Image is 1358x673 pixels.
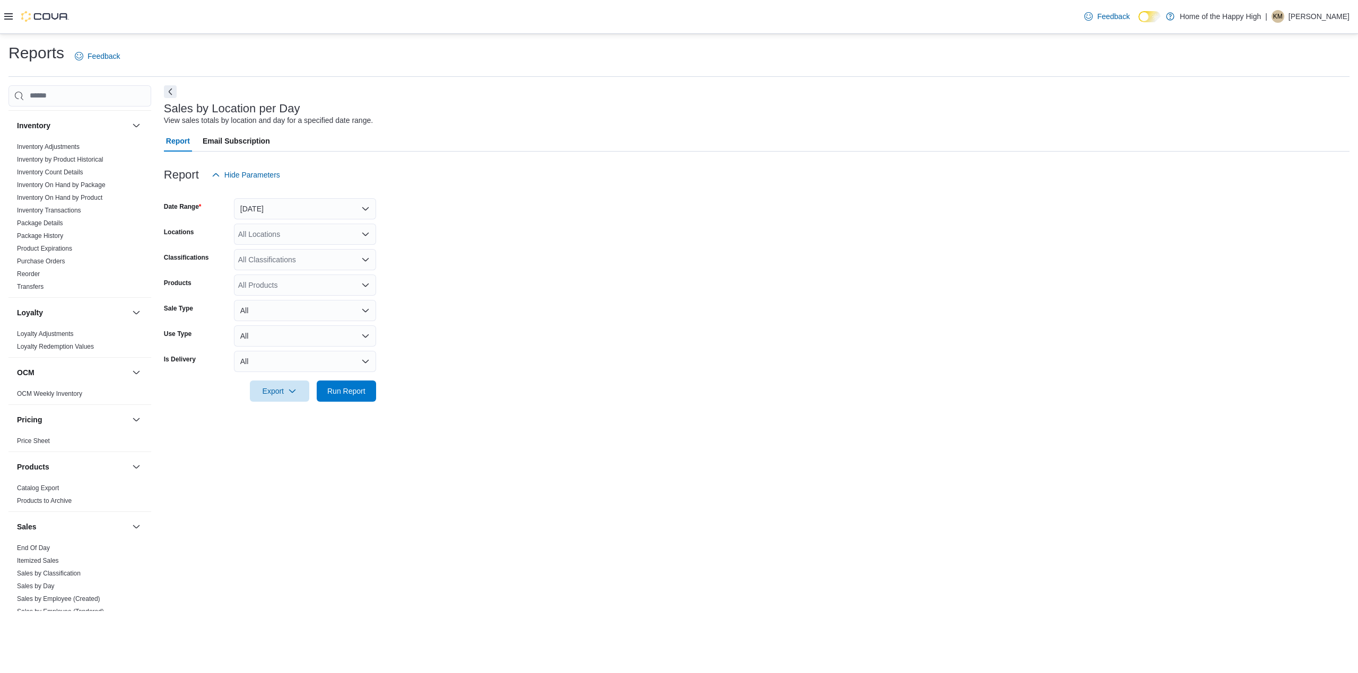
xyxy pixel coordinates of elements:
[164,304,193,313] label: Sale Type
[234,351,376,372] button: All
[1272,10,1284,23] div: Katelyn McCallum
[130,306,143,319] button: Loyalty
[17,343,94,350] a: Loyalty Redemption Values
[164,169,199,181] h3: Report
[17,244,72,253] span: Product Expirations
[17,245,72,252] a: Product Expirations
[164,355,196,364] label: Is Delivery
[224,170,280,180] span: Hide Parameters
[361,281,370,289] button: Open list of options
[164,228,194,236] label: Locations
[17,521,37,532] h3: Sales
[17,283,43,290] a: Transfers
[164,202,202,211] label: Date Range
[234,325,376,347] button: All
[17,120,128,131] button: Inventory
[17,219,63,227] a: Package Details
[8,42,64,64] h1: Reports
[17,497,72,504] a: Products to Archive
[17,219,63,227] span: Package Details
[17,207,81,214] a: Inventory Transactions
[8,140,151,297] div: Inventory
[130,461,143,473] button: Products
[17,414,42,425] h3: Pricing
[164,102,300,115] h3: Sales by Location per Day
[17,557,59,564] a: Itemized Sales
[17,582,55,590] span: Sales by Day
[17,206,81,215] span: Inventory Transactions
[17,257,65,265] span: Purchase Orders
[17,570,81,577] a: Sales by Classification
[130,413,143,426] button: Pricing
[17,582,55,590] a: Sales by Day
[17,330,74,338] a: Loyalty Adjustments
[166,130,190,152] span: Report
[17,414,128,425] button: Pricing
[361,230,370,238] button: Open list of options
[1180,10,1261,23] p: Home of the Happy High
[17,143,80,150] a: Inventory Adjustments
[250,380,309,402] button: Export
[1138,22,1139,23] span: Dark Mode
[317,380,376,402] button: Run Report
[17,608,104,615] a: Sales by Employee (Tendered)
[164,115,373,126] div: View sales totals by location and day for a specified date range.
[17,367,34,378] h3: OCM
[17,307,128,318] button: Loyalty
[71,46,124,67] a: Feedback
[327,386,365,396] span: Run Report
[17,595,100,603] span: Sales by Employee (Created)
[17,232,63,240] a: Package History
[1273,10,1283,23] span: KM
[8,387,151,404] div: OCM
[130,520,143,533] button: Sales
[17,462,128,472] button: Products
[8,327,151,357] div: Loyalty
[17,156,103,163] a: Inventory by Product Historical
[164,330,191,338] label: Use Type
[17,462,49,472] h3: Products
[17,437,50,445] a: Price Sheet
[17,544,50,552] a: End Of Day
[203,130,270,152] span: Email Subscription
[17,181,106,189] a: Inventory On Hand by Package
[1265,10,1267,23] p: |
[17,155,103,164] span: Inventory by Product Historical
[17,258,65,265] a: Purchase Orders
[234,198,376,219] button: [DATE]
[17,194,102,201] a: Inventory On Hand by Product
[207,164,284,185] button: Hide Parameters
[8,435,151,451] div: Pricing
[17,307,43,318] h3: Loyalty
[1097,11,1129,22] span: Feedback
[1080,6,1134,27] a: Feedback
[17,270,40,278] a: Reorder
[17,569,81,578] span: Sales by Classification
[17,484,59,492] span: Catalog Export
[164,253,209,262] label: Classifications
[256,380,303,402] span: Export
[17,484,59,492] a: Catalog Export
[17,595,100,603] a: Sales by Employee (Created)
[1138,11,1161,22] input: Dark Mode
[17,169,83,176] a: Inventory Count Details
[17,544,50,552] span: End Of Day
[17,390,82,397] a: OCM Weekly Inventory
[17,168,83,176] span: Inventory Count Details
[17,367,128,378] button: OCM
[1289,10,1350,23] p: [PERSON_NAME]
[130,366,143,379] button: OCM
